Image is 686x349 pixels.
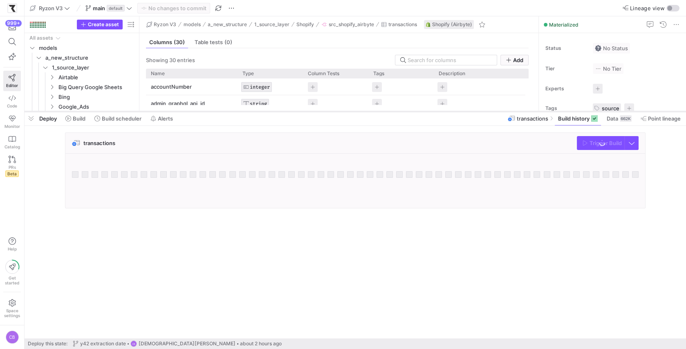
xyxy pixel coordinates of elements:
button: Shopify [294,20,316,29]
span: Big Query Google Sheets [58,83,135,92]
button: transactions [379,20,419,29]
span: Ryzon V3 [154,22,176,27]
span: (30) [174,40,185,45]
span: Monitor [4,124,20,129]
span: Help [7,246,17,251]
span: Catalog [4,144,20,149]
button: maindefault [83,3,134,13]
button: a_new_structure [206,20,249,29]
span: Beta [5,170,19,177]
span: a_new_structure [208,22,247,27]
span: Shopify (Airbyte) [432,22,472,27]
div: CB [6,331,19,344]
span: a_new_structure [45,53,135,63]
button: 1_source_layer [252,20,291,29]
div: Press SPACE to select this row. [28,33,136,43]
span: Tags [545,105,586,111]
button: src_shopify_airbyte [319,20,376,29]
div: Press SPACE to select this row. [28,92,136,102]
span: main [93,5,105,11]
div: 999+ [5,20,22,27]
span: Bing [58,92,135,102]
div: Press SPACE to select this row. [146,95,525,112]
span: Airtable [58,73,135,82]
div: Press SPACE to select this row. [146,78,525,95]
div: Showing 30 entries [146,57,195,63]
button: Add [500,55,529,65]
div: All assets [29,35,53,41]
span: Get started [5,275,19,285]
button: Help [3,234,21,255]
a: Code [3,91,21,112]
span: Shopify [296,22,314,27]
span: Lineage view [630,5,665,11]
span: models [39,43,135,53]
span: Table tests [195,40,232,45]
span: Code [7,103,17,108]
a: Editor [3,71,21,91]
span: Tier [545,66,586,72]
button: No statusNo Status [593,43,630,54]
span: Description [439,71,465,76]
span: 1_source_layer [52,63,135,72]
span: Add [513,57,523,63]
span: Ryzon V3 [39,5,63,11]
button: Getstarted [3,257,21,289]
span: No Status [595,45,628,51]
span: Editor [6,83,18,88]
span: INTEGER [250,84,270,90]
span: models [184,22,201,27]
span: Tags [373,71,384,76]
a: Catalog [3,132,21,152]
p: admin_graphql_api_id [151,96,233,111]
span: Name [151,71,165,76]
span: Columns [149,40,185,45]
a: Spacesettings [3,295,21,322]
span: src_shopify_airbyte [329,22,374,27]
a: Monitor [3,112,21,132]
button: 999+ [3,20,21,34]
div: Press SPACE to select this row. [28,43,136,53]
a: https://storage.googleapis.com/y42-prod-data-exchange/images/sBsRsYb6BHzNxH9w4w8ylRuridc3cmH4JEFn... [3,1,21,15]
button: y42 extraction dateCB[DEMOGRAPHIC_DATA][PERSON_NAME]about 2 hours ago [71,338,284,349]
p: accountNumber [151,79,233,94]
img: undefined [426,22,430,27]
div: CB [130,340,137,347]
div: Press SPACE to select this row. [28,82,136,92]
div: Press SPACE to select this row. [28,72,136,82]
img: No tier [595,65,601,72]
a: PRsBeta [3,152,21,180]
span: Materialized [549,22,578,28]
input: Search for columns [408,57,492,63]
span: y42 extraction date [80,341,126,347]
span: No Tier [595,65,621,72]
button: Ryzon V3 [28,3,72,13]
div: Press SPACE to select this row. [28,102,136,112]
img: https://storage.googleapis.com/y42-prod-data-exchange/images/sBsRsYb6BHzNxH9w4w8ylRuridc3cmH4JEFn... [8,4,16,12]
span: Create asset [88,22,119,27]
div: Press SPACE to select this row. [28,53,136,63]
span: about 2 hours ago [240,341,282,347]
span: 1_source_layer [254,22,289,27]
button: Create asset [77,20,123,29]
span: Space settings [4,308,20,318]
span: Experts [545,86,586,92]
button: CB [3,329,21,346]
button: models [182,20,203,29]
span: Google_Ads [58,102,135,112]
span: default [107,5,125,11]
span: Column Tests [308,71,339,76]
span: source [602,105,619,112]
span: Status [545,45,586,51]
img: No status [595,45,601,51]
div: Press SPACE to select this row. [28,63,136,72]
span: transactions [388,22,417,27]
span: PRs [9,165,16,170]
span: [DEMOGRAPHIC_DATA][PERSON_NAME] [139,341,235,347]
button: No tierNo Tier [593,63,623,74]
span: STRING [250,101,267,107]
button: Ryzon V3 [144,20,178,29]
span: (0) [224,40,232,45]
span: Type [242,71,254,76]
